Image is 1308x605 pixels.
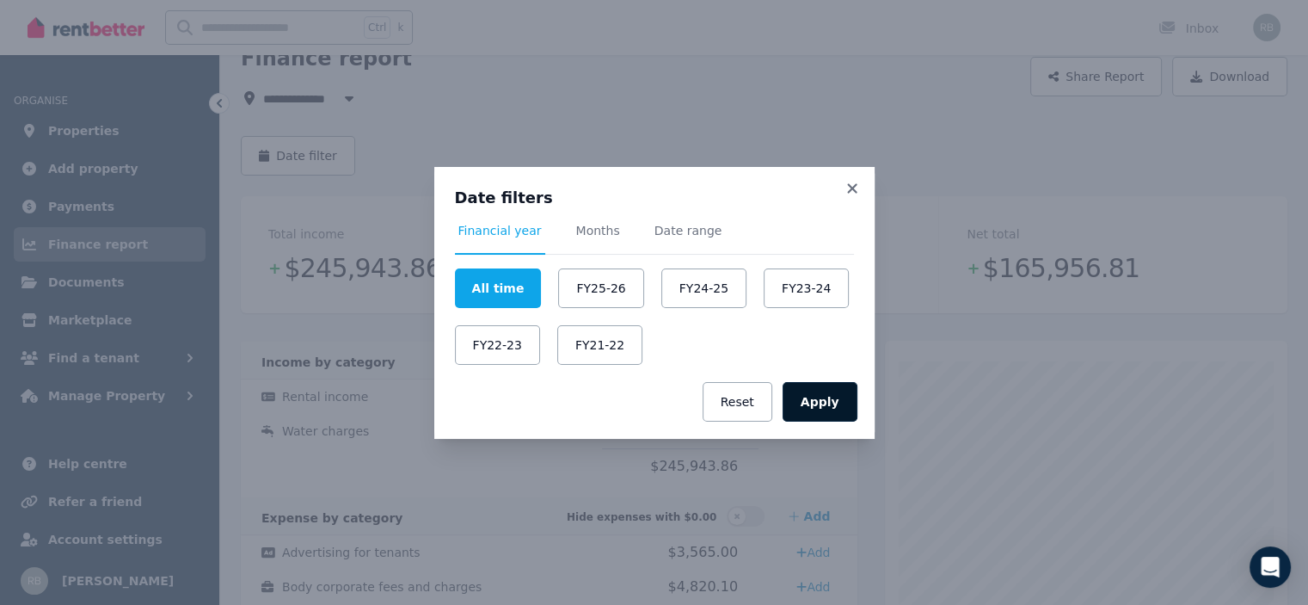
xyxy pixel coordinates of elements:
[783,382,857,422] button: Apply
[654,222,722,239] span: Date range
[703,382,772,422] button: Reset
[455,188,854,208] h3: Date filters
[558,269,643,308] button: FY25-26
[458,222,542,239] span: Financial year
[455,269,542,308] button: All time
[557,325,642,365] button: FY21-22
[661,269,746,308] button: FY24-25
[1250,546,1291,588] div: Open Intercom Messenger
[455,325,540,365] button: FY22-23
[576,222,620,239] span: Months
[455,222,854,255] nav: Tabs
[764,269,849,308] button: FY23-24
